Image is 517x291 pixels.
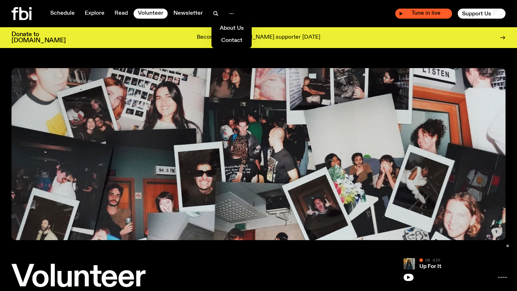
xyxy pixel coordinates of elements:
h3: Donate to [DOMAIN_NAME] [11,32,66,44]
span: Support Us [462,10,491,17]
a: Newsletter [169,9,207,19]
img: Ify - a Brown Skin girl with black braided twists, looking up to the side with her tongue stickin... [404,258,415,269]
span: Tune in live [403,11,448,16]
a: Contact [214,36,250,46]
a: Volunteer [134,9,168,19]
p: Become an [DOMAIN_NAME] supporter [DATE] [197,34,320,41]
a: Read [110,9,132,19]
a: Schedule [46,9,79,19]
a: Explore [80,9,109,19]
button: On AirUp For ItTune in live [395,9,452,19]
button: Support Us [458,9,506,19]
a: Up For It [419,264,441,269]
a: About Us [214,24,250,34]
img: A collage of photographs and polaroids showing FBI volunteers. [11,68,506,240]
span: On Air [425,258,440,262]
